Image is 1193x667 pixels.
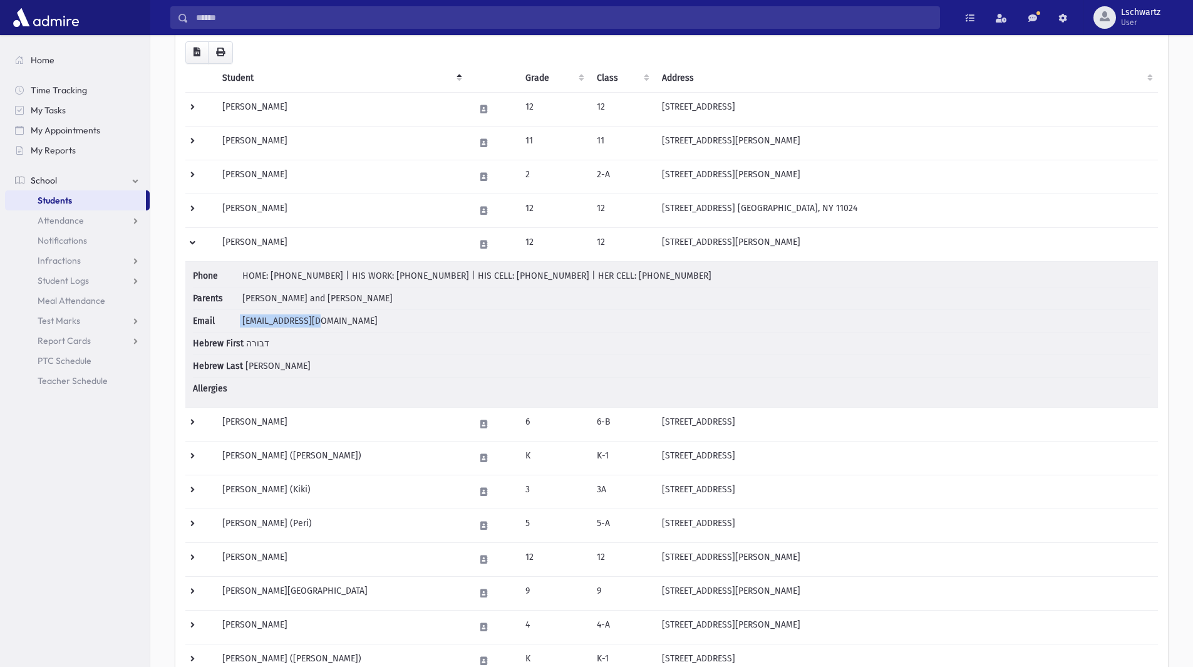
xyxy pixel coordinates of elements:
span: HOME: [PHONE_NUMBER] | HIS WORK: [PHONE_NUMBER] | HIS CELL: [PHONE_NUMBER] | HER CELL: [PHONE_NUM... [242,271,711,281]
th: Class: activate to sort column ascending [589,64,654,93]
td: [STREET_ADDRESS] [654,92,1158,126]
button: Print [208,41,233,64]
td: 2-A [589,160,654,194]
td: [STREET_ADDRESS] [654,509,1158,542]
td: [STREET_ADDRESS][PERSON_NAME] [654,542,1158,576]
td: 12 [589,227,654,261]
span: Report Cards [38,335,91,346]
td: [PERSON_NAME][GEOGRAPHIC_DATA] [215,576,467,610]
input: Search [189,6,939,29]
td: [PERSON_NAME] [215,194,467,227]
td: 12 [518,542,589,576]
a: Notifications [5,230,150,251]
td: [STREET_ADDRESS] [654,475,1158,509]
a: My Appointments [5,120,150,140]
td: 6-B [589,407,654,441]
td: [STREET_ADDRESS][PERSON_NAME] [654,160,1158,194]
a: Meal Attendance [5,291,150,311]
a: Test Marks [5,311,150,331]
td: 11 [518,126,589,160]
a: Student Logs [5,271,150,291]
span: Email [193,314,240,328]
td: 5 [518,509,589,542]
td: K-1 [589,441,654,475]
span: School [31,175,57,186]
td: 12 [518,92,589,126]
span: My Reports [31,145,76,156]
td: [STREET_ADDRESS][PERSON_NAME] [654,610,1158,644]
td: [PERSON_NAME] ([PERSON_NAME]) [215,441,467,475]
span: Meal Attendance [38,295,105,306]
a: Home [5,50,150,70]
td: [STREET_ADDRESS][PERSON_NAME] [654,227,1158,261]
span: Test Marks [38,315,80,326]
td: [PERSON_NAME] [215,160,467,194]
td: K [518,441,589,475]
span: My Tasks [31,105,66,116]
span: Hebrew First [193,337,244,350]
th: Student: activate to sort column descending [215,64,467,93]
td: 9 [589,576,654,610]
span: [PERSON_NAME] [245,361,311,371]
span: Parents [193,292,240,305]
td: 5-A [589,509,654,542]
td: [STREET_ADDRESS] [GEOGRAPHIC_DATA], NY 11024 [654,194,1158,227]
a: Report Cards [5,331,150,351]
span: Hebrew Last [193,359,243,373]
a: Students [5,190,146,210]
td: 3 [518,475,589,509]
td: 4 [518,610,589,644]
td: [PERSON_NAME] [215,610,467,644]
th: Grade: activate to sort column ascending [518,64,589,93]
td: [STREET_ADDRESS] [654,441,1158,475]
td: 12 [518,194,589,227]
span: Teacher Schedule [38,375,108,386]
span: דבורה [246,338,269,349]
span: PTC Schedule [38,355,91,366]
td: 12 [518,227,589,261]
span: [PERSON_NAME] and [PERSON_NAME] [242,293,393,304]
td: 3A [589,475,654,509]
td: 12 [589,542,654,576]
a: My Tasks [5,100,150,120]
span: Allergies [193,382,240,395]
td: [PERSON_NAME] [215,92,467,126]
td: [PERSON_NAME] [215,227,467,261]
td: 2 [518,160,589,194]
a: School [5,170,150,190]
td: 9 [518,576,589,610]
td: [PERSON_NAME] [215,542,467,576]
td: 4-A [589,610,654,644]
button: CSV [185,41,209,64]
span: User [1121,18,1160,28]
td: [STREET_ADDRESS][PERSON_NAME] [654,576,1158,610]
span: Lschwartz [1121,8,1160,18]
td: 11 [589,126,654,160]
td: [PERSON_NAME] [215,407,467,441]
a: Teacher Schedule [5,371,150,391]
span: Time Tracking [31,85,87,96]
td: [PERSON_NAME] (Peri) [215,509,467,542]
a: My Reports [5,140,150,160]
td: [PERSON_NAME] (Kiki) [215,475,467,509]
td: [STREET_ADDRESS][PERSON_NAME] [654,126,1158,160]
img: AdmirePro [10,5,82,30]
span: Phone [193,269,240,282]
td: 12 [589,92,654,126]
span: Notifications [38,235,87,246]
a: PTC Schedule [5,351,150,371]
th: Address: activate to sort column ascending [654,64,1158,93]
span: Students [38,195,72,206]
span: My Appointments [31,125,100,136]
span: Student Logs [38,275,89,286]
span: Infractions [38,255,81,266]
a: Attendance [5,210,150,230]
span: Home [31,54,54,66]
td: [STREET_ADDRESS] [654,407,1158,441]
span: [EMAIL_ADDRESS][DOMAIN_NAME] [242,316,378,326]
span: Attendance [38,215,84,226]
a: Time Tracking [5,80,150,100]
a: Infractions [5,251,150,271]
td: 6 [518,407,589,441]
td: 12 [589,194,654,227]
